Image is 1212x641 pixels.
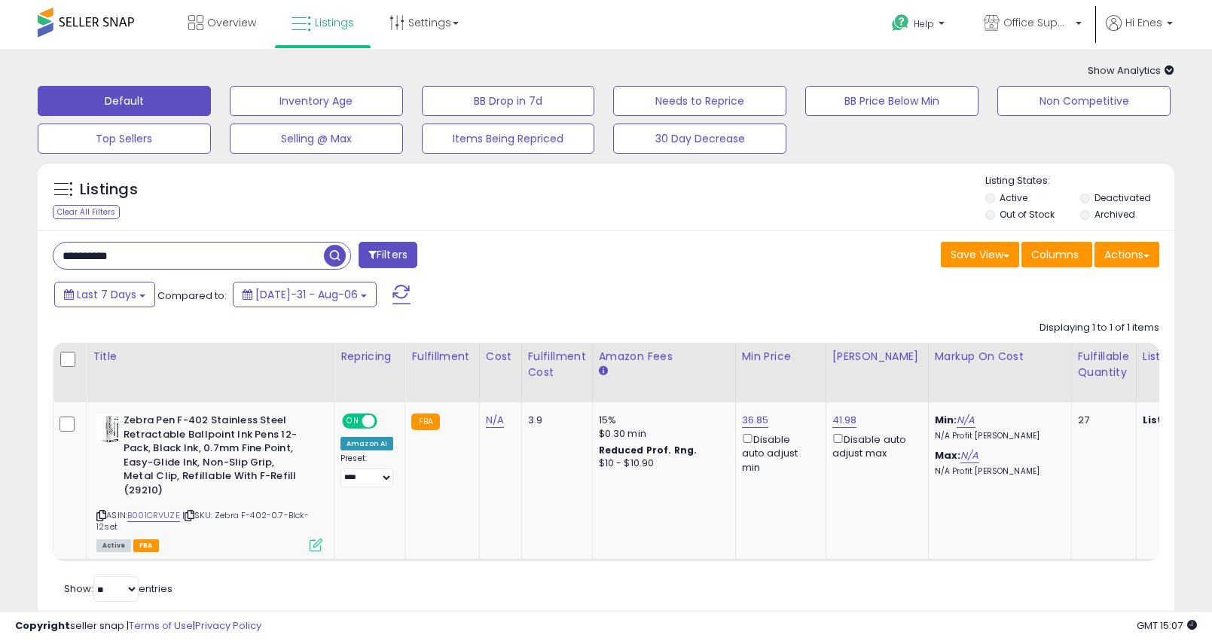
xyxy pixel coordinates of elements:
button: BB Drop in 7d [422,86,595,116]
th: The percentage added to the cost of goods (COGS) that forms the calculator for Min & Max prices. [928,343,1071,402]
a: Privacy Policy [195,618,261,633]
p: N/A Profit [PERSON_NAME] [935,431,1060,441]
div: Disable auto adjust max [832,431,917,460]
span: Overview [207,15,256,30]
span: ON [343,415,362,428]
b: Zebra Pen F-402 Stainless Steel Retractable Ballpoint Ink Pens 12-Pack, Black Ink, 0.7mm Fine Poi... [124,414,307,501]
span: Show Analytics [1088,63,1174,78]
a: Terms of Use [129,618,193,633]
div: Title [93,349,328,365]
button: Save View [941,242,1019,267]
span: | SKU: Zebra F-402-0.7-Blck-12set [96,509,310,532]
span: Listings [315,15,354,30]
div: Repricing [340,349,398,365]
button: Top Sellers [38,124,211,154]
span: Hi Enes [1125,15,1162,30]
div: ASIN: [96,414,322,550]
b: Min: [935,413,957,427]
button: Items Being Repriced [422,124,595,154]
p: N/A Profit [PERSON_NAME] [935,466,1060,477]
small: Amazon Fees. [599,365,608,378]
a: Help [880,2,960,49]
div: seller snap | | [15,619,261,633]
a: N/A [960,448,978,463]
a: 36.85 [742,413,769,428]
div: Cost [486,349,515,365]
h5: Listings [80,179,138,200]
button: [DATE]-31 - Aug-06 [233,282,377,307]
span: Office Suppliers [1003,15,1071,30]
button: BB Price Below Min [805,86,978,116]
div: 3.9 [528,414,581,427]
div: Min Price [742,349,820,365]
div: [PERSON_NAME] [832,349,922,365]
div: Amazon AI [340,437,393,450]
div: Clear All Filters [53,205,120,219]
img: 41bvVVTWEdL._SL40_.jpg [96,414,120,444]
span: OFF [375,415,399,428]
div: Fulfillment Cost [528,349,586,380]
span: [DATE]-31 - Aug-06 [255,287,358,302]
label: Deactivated [1094,191,1151,204]
label: Active [1000,191,1027,204]
p: Listing States: [985,174,1174,188]
span: All listings currently available for purchase on Amazon [96,539,131,552]
strong: Copyright [15,618,70,633]
button: Non Competitive [997,86,1171,116]
a: B001CRVUZE [127,509,180,522]
button: Columns [1021,242,1092,267]
span: 2025-08-15 15:07 GMT [1137,618,1197,633]
b: Listed Price: [1143,413,1211,427]
div: 15% [599,414,724,427]
label: Archived [1094,208,1135,221]
i: Get Help [891,14,910,32]
span: Columns [1031,247,1079,262]
button: Last 7 Days [54,282,155,307]
a: Hi Enes [1106,15,1173,49]
div: Amazon Fees [599,349,729,365]
span: Last 7 Days [77,287,136,302]
button: Actions [1094,242,1159,267]
label: Out of Stock [1000,208,1055,221]
a: N/A [957,413,975,428]
button: Default [38,86,211,116]
a: N/A [486,413,504,428]
div: Disable auto adjust min [742,431,814,475]
div: Fulfillable Quantity [1078,349,1130,380]
b: Max: [935,448,961,462]
div: Displaying 1 to 1 of 1 items [1040,321,1159,335]
span: Show: entries [64,581,172,596]
div: Markup on Cost [935,349,1065,365]
button: 30 Day Decrease [613,124,786,154]
div: $0.30 min [599,427,724,441]
button: Selling @ Max [230,124,403,154]
div: $10 - $10.90 [599,457,724,470]
small: FBA [411,414,439,430]
b: Reduced Prof. Rng. [599,444,698,456]
a: 41.98 [832,413,857,428]
button: Needs to Reprice [613,86,786,116]
span: Help [914,17,934,30]
div: Preset: [340,453,393,487]
span: FBA [133,539,159,552]
button: Filters [359,242,417,268]
button: Inventory Age [230,86,403,116]
div: Fulfillment [411,349,472,365]
div: 27 [1078,414,1125,427]
span: Compared to: [157,288,227,303]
